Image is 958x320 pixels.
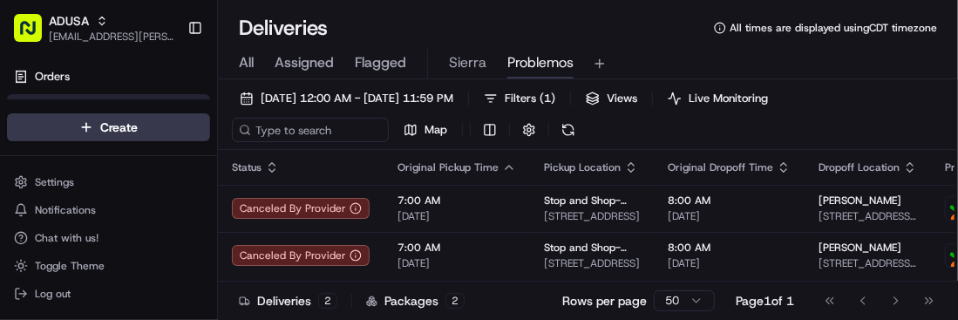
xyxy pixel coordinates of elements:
h1: Deliveries [239,14,328,42]
span: ( 1 ) [540,91,555,106]
span: [PERSON_NAME] [819,194,901,208]
span: [DATE] 12:00 AM - [DATE] 11:59 PM [261,91,453,106]
input: Got a question? Start typing here... [45,112,314,131]
button: Create [7,113,210,141]
button: ADUSA[EMAIL_ADDRESS][PERSON_NAME][DOMAIN_NAME] [7,7,180,49]
button: Toggle Theme [7,254,210,278]
button: Log out [7,282,210,306]
button: Refresh [556,118,581,142]
span: [DATE] [668,256,791,270]
button: [DATE] 12:00 AM - [DATE] 11:59 PM [232,86,461,111]
span: Views [607,91,637,106]
span: Original Dropoff Time [668,160,773,174]
span: Dropoff Location [819,160,900,174]
span: Live Monitoring [689,91,768,106]
span: 8:00 AM [668,241,791,255]
span: 7:00 AM [397,194,516,208]
button: Notifications [7,198,210,222]
span: 8:00 AM [668,194,791,208]
img: 1736555255976-a54dd68f-1ca7-489b-9aae-adbdc363a1c4 [17,167,49,198]
span: Sierra [449,52,486,73]
button: Canceled By Provider [232,245,370,266]
span: All [239,52,254,73]
p: Welcome 👋 [17,70,317,98]
span: Toggle Theme [35,259,105,273]
span: Problemos [507,52,574,73]
span: Settings [35,175,74,189]
button: ADUSA [49,12,89,30]
span: Assigned [275,52,334,73]
button: Map [396,118,455,142]
a: Orders [7,63,210,91]
span: Status [232,160,262,174]
div: Page 1 of 1 [736,292,794,310]
div: 2 [445,293,465,309]
span: Map [425,122,447,138]
span: Pickup Location [544,160,621,174]
a: Powered byPylon [123,190,211,204]
button: Filters(1) [476,86,563,111]
span: [STREET_ADDRESS][PERSON_NAME] [819,209,917,223]
span: [DATE] [397,209,516,223]
span: Orders [35,69,70,85]
p: Rows per page [562,292,647,310]
span: Flagged [355,52,406,73]
span: Log out [35,287,71,301]
span: Filters [505,91,555,106]
span: [PERSON_NAME] [819,241,901,255]
input: Type to search [232,118,389,142]
span: Original Pickup Time [397,160,499,174]
span: [DATE] [397,256,516,270]
button: Start new chat [296,172,317,193]
span: Chat with us! [35,231,99,245]
button: Settings [7,170,210,194]
span: [STREET_ADDRESS] [544,256,640,270]
span: Create [100,119,138,136]
span: [STREET_ADDRESS] [544,209,640,223]
div: 2 [318,293,337,309]
span: Notifications [35,203,96,217]
span: 7:00 AM [397,241,516,255]
button: Chat with us! [7,226,210,250]
div: Packages [366,292,465,310]
div: Start new chat [59,167,286,184]
button: [EMAIL_ADDRESS][PERSON_NAME][DOMAIN_NAME] [49,30,173,44]
button: Live Monitoring [660,86,776,111]
button: Views [578,86,645,111]
img: Nash [17,17,52,52]
span: All times are displayed using CDT timezone [730,21,937,35]
div: Deliveries [239,292,337,310]
span: [STREET_ADDRESS][PERSON_NAME] [819,256,917,270]
span: Stop and Shop-2596 [544,194,640,208]
span: Stop and Shop-2596 [544,241,640,255]
span: [DATE] [668,209,791,223]
span: Pylon [173,191,211,204]
button: Canceled By Provider [232,198,370,219]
